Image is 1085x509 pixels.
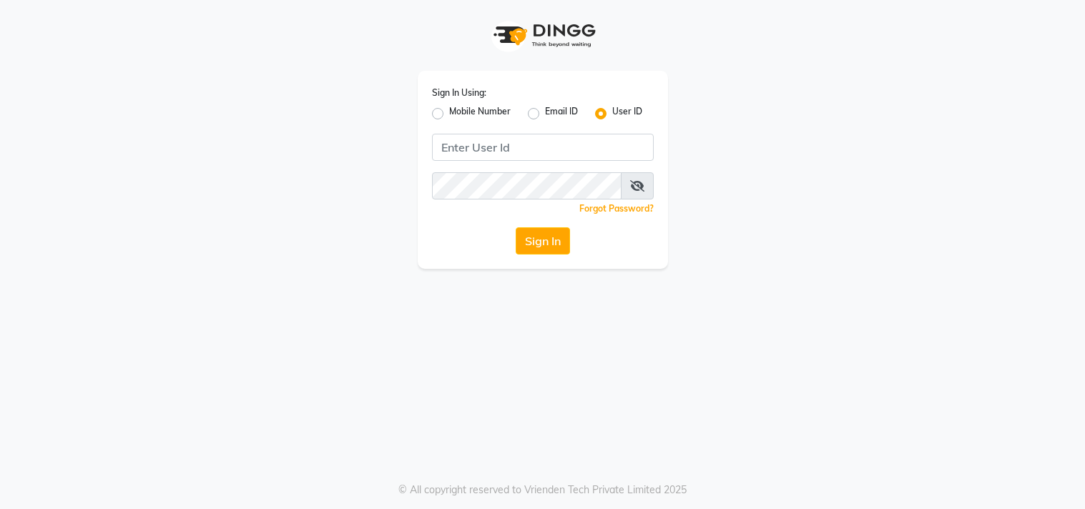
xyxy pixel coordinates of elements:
[516,227,570,254] button: Sign In
[432,172,622,199] input: Username
[432,87,486,99] label: Sign In Using:
[486,14,600,56] img: logo1.svg
[449,105,511,122] label: Mobile Number
[545,105,578,122] label: Email ID
[432,134,654,161] input: Username
[579,203,654,214] a: Forgot Password?
[612,105,642,122] label: User ID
